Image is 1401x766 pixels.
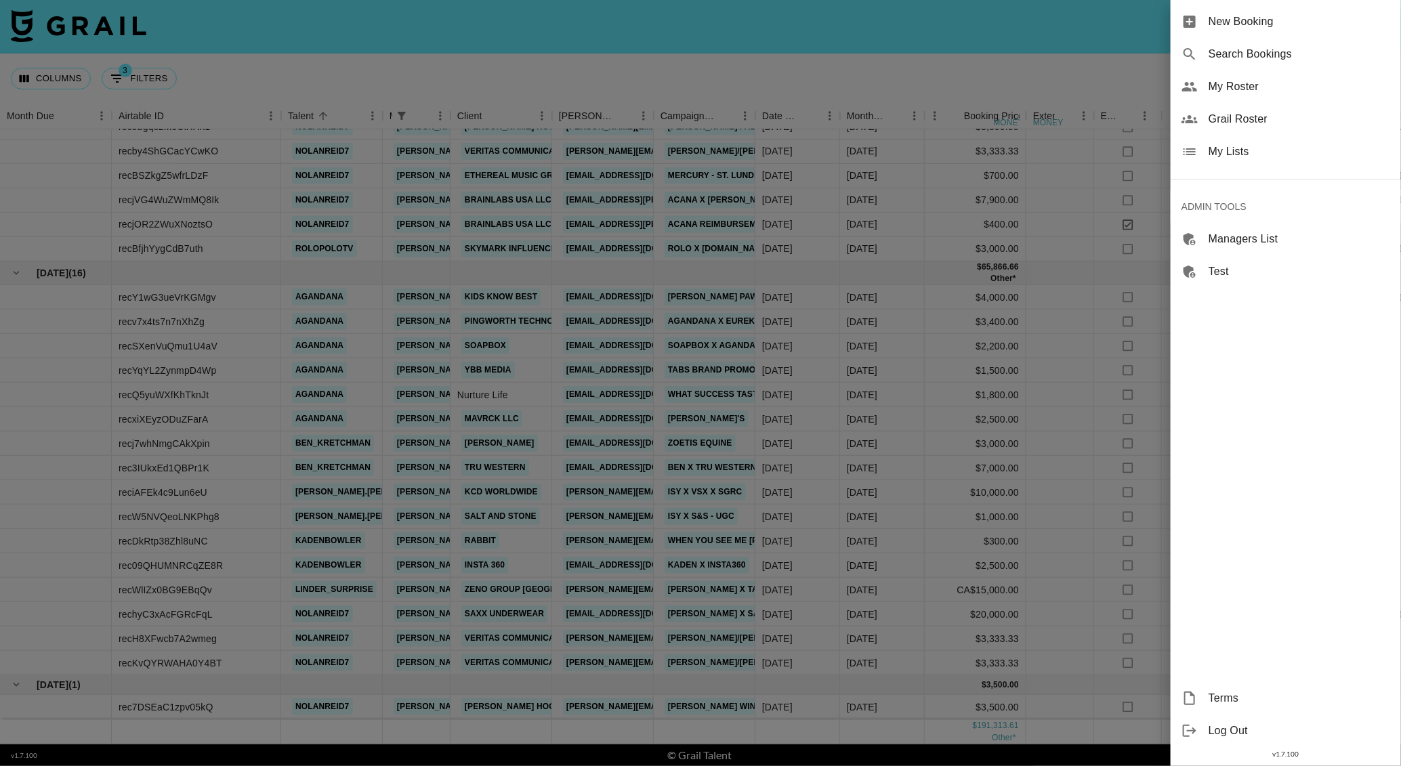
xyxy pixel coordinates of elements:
[1171,103,1401,135] div: Grail Roster
[1171,38,1401,70] div: Search Bookings
[1209,231,1390,247] span: Managers List
[1171,682,1401,715] div: Terms
[1209,690,1390,706] span: Terms
[1171,70,1401,103] div: My Roster
[1171,5,1401,38] div: New Booking
[1171,135,1401,168] div: My Lists
[1209,263,1390,280] span: Test
[1209,111,1390,127] span: Grail Roster
[1209,46,1390,62] span: Search Bookings
[1209,723,1390,739] span: Log Out
[1171,255,1401,288] div: Test
[1171,190,1401,223] div: ADMIN TOOLS
[1209,14,1390,30] span: New Booking
[1209,79,1390,95] span: My Roster
[1171,747,1401,761] div: v 1.7.100
[1171,223,1401,255] div: Managers List
[1209,144,1390,160] span: My Lists
[1171,715,1401,747] div: Log Out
